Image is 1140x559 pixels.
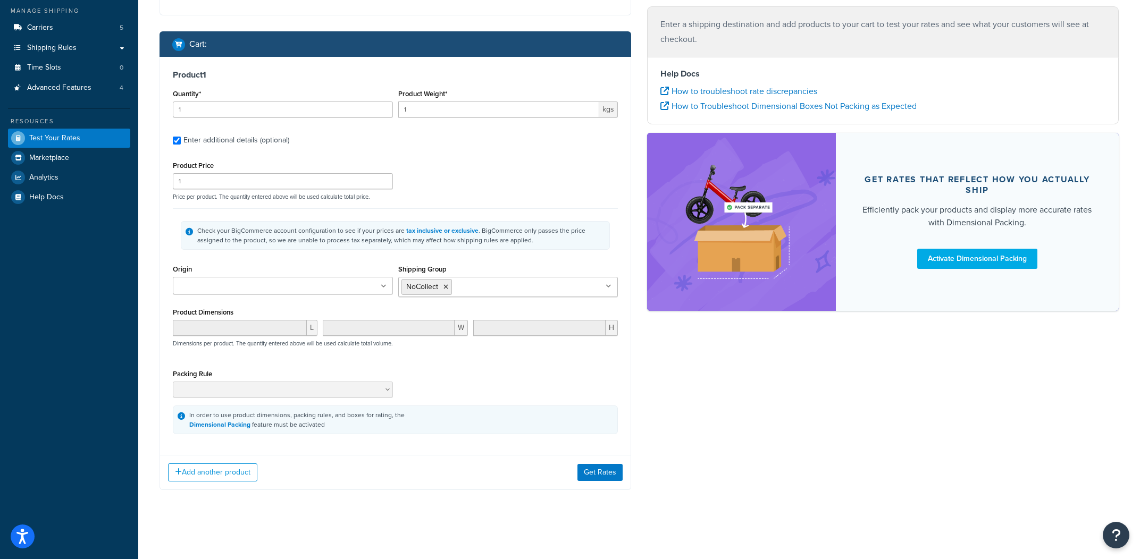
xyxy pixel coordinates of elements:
[27,63,61,72] span: Time Slots
[455,320,468,336] span: W
[189,420,250,429] a: Dimensional Packing
[168,463,257,481] button: Add another product
[120,83,123,92] span: 4
[606,320,618,336] span: H
[173,101,393,117] input: 0.0
[120,63,123,72] span: 0
[173,265,192,273] label: Origin
[29,154,69,163] span: Marketplace
[398,265,447,273] label: Shipping Group
[307,320,317,336] span: L
[8,129,130,148] a: Test Your Rates
[29,193,64,202] span: Help Docs
[8,78,130,98] a: Advanced Features4
[660,100,917,112] a: How to Troubleshoot Dimensional Boxes Not Packing as Expected
[8,58,130,78] li: Time Slots
[27,23,53,32] span: Carriers
[8,168,130,187] a: Analytics
[29,134,80,143] span: Test Your Rates
[173,90,201,98] label: Quantity*
[173,308,233,316] label: Product Dimensions
[599,101,618,117] span: kgs
[8,148,130,167] a: Marketplace
[398,90,447,98] label: Product Weight*
[170,340,393,347] p: Dimensions per product. The quantity entered above will be used calculate total volume.
[173,162,214,170] label: Product Price
[29,173,58,182] span: Analytics
[173,70,618,80] h3: Product 1
[197,226,605,245] div: Check your BigCommerce account configuration to see if your prices are . BigCommerce only passes ...
[861,204,1093,229] div: Efficiently pack your products and display more accurate rates with Dimensional Packing.
[27,83,91,92] span: Advanced Features
[398,101,600,117] input: 0.00
[577,464,623,481] button: Get Rates
[189,410,405,429] div: In order to use product dimensions, packing rules, and boxes for rating, the feature must be acti...
[170,193,621,200] p: Price per product. The quantity entered above will be used calculate total price.
[8,117,130,126] div: Resources
[1103,522,1129,548] button: Open Resource Center
[8,18,130,38] li: Carriers
[8,18,130,38] a: Carriers5
[406,281,438,292] span: NoCollect
[8,6,130,15] div: Manage Shipping
[8,78,130,98] li: Advanced Features
[8,38,130,58] a: Shipping Rules
[917,249,1037,269] a: Activate Dimensional Packing
[189,39,207,49] h2: Cart :
[27,44,77,53] span: Shipping Rules
[660,17,1105,47] p: Enter a shipping destination and add products to your cart to test your rates and see what your c...
[406,226,479,235] a: tax inclusive or exclusive
[173,137,181,145] input: Enter additional details (optional)
[173,370,212,378] label: Packing Rule
[660,67,1105,80] h4: Help Docs
[8,58,130,78] a: Time Slots0
[8,188,130,207] a: Help Docs
[675,149,808,294] img: feature-image-dim-d40ad3071a2b3c8e08177464837368e35600d3c5e73b18a22c1e4bb210dc32ac.png
[183,133,289,148] div: Enter additional details (optional)
[660,85,817,97] a: How to troubleshoot rate discrepancies
[861,174,1093,196] div: Get rates that reflect how you actually ship
[120,23,123,32] span: 5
